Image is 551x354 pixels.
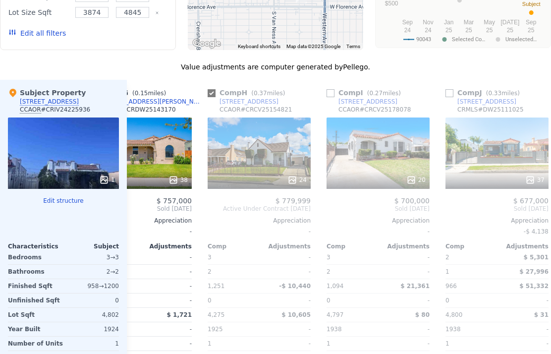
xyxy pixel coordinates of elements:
[338,106,411,114] div: CCAOR # CRCV25178078
[500,19,519,26] text: [DATE]
[8,337,63,351] div: Number of Units
[327,205,430,213] span: Sold [DATE]
[445,297,449,304] span: 0
[445,205,549,213] span: Sold [DATE]
[128,90,170,97] span: ( miles)
[99,175,115,185] div: 1
[208,205,311,213] span: Active Under Contract [DATE]
[286,44,340,49] span: Map data ©2025 Google
[238,43,280,50] button: Keyboard shortcuts
[261,250,311,264] div: -
[220,98,278,106] div: [STREET_ADDRESS]
[486,27,493,34] text: 25
[327,322,376,336] div: 1938
[464,19,474,26] text: Mar
[327,311,343,318] span: 4,797
[281,311,311,318] span: $ 10,605
[8,322,61,336] div: Year Built
[89,205,192,213] span: Sold [DATE]
[89,217,192,225] div: Appreciation
[327,88,405,98] div: Comp I
[482,90,524,97] span: ( miles)
[254,90,267,97] span: 0.37
[8,308,61,322] div: Lot Sqft
[488,90,501,97] span: 0.33
[524,254,549,261] span: $ 5,301
[287,175,307,185] div: 24
[380,322,430,336] div: -
[499,322,549,336] div: -
[135,90,148,97] span: 0.15
[522,1,541,7] text: Subject
[142,250,192,264] div: -
[507,27,514,34] text: 25
[327,283,343,290] span: 1,094
[8,294,61,307] div: Unfinished Sqft
[8,197,119,205] button: Edit structure
[499,337,549,351] div: -
[101,98,204,106] div: [STREET_ADDRESS][PERSON_NAME]
[208,297,212,304] span: 0
[457,106,524,114] div: CRMLS # DW25111025
[444,19,453,26] text: Jan
[259,242,311,250] div: Adjustments
[423,19,433,26] text: Nov
[168,175,188,185] div: 38
[167,311,192,318] span: $ 1,721
[142,322,192,336] div: -
[369,90,383,97] span: 0.27
[416,36,431,43] text: 90043
[261,265,311,279] div: -
[505,36,537,43] text: Unselected…
[142,294,192,307] div: -
[8,265,61,279] div: Bathrooms
[208,337,257,351] div: 1
[415,311,430,318] span: $ 80
[8,242,63,250] div: Characteristics
[394,197,430,205] span: $ 700,000
[327,217,430,225] div: Appreciation
[208,322,257,336] div: 1925
[279,283,311,290] span: -$ 10,440
[65,322,119,336] div: 1924
[445,283,457,290] span: 966
[142,337,192,351] div: -
[275,197,311,205] span: $ 779,999
[190,37,223,50] img: Google
[363,90,405,97] span: ( miles)
[208,88,289,98] div: Comp H
[208,225,311,238] div: -
[445,217,549,225] div: Appreciation
[445,242,497,250] div: Comp
[499,294,549,307] div: -
[208,242,259,250] div: Comp
[208,98,278,106] a: [STREET_ADDRESS]
[378,242,430,250] div: Adjustments
[404,27,411,34] text: 24
[327,265,376,279] div: 2
[208,283,224,290] span: 1,251
[89,225,192,238] div: -
[142,265,192,279] div: -
[380,250,430,264] div: -
[327,225,430,238] div: -
[346,44,360,49] a: Terms (opens in new tab)
[484,19,495,26] text: May
[65,294,119,307] div: 0
[8,279,61,293] div: Finished Sqft
[519,268,549,275] span: $ 27,996
[67,337,119,351] div: 1
[445,265,495,279] div: 1
[452,36,485,43] text: Selected Co…
[380,294,430,307] div: -
[220,106,292,114] div: CCAOR # CRCV25154821
[65,265,119,279] div: 2 → 2
[513,197,549,205] span: $ 677,000
[208,217,311,225] div: Appreciation
[261,337,311,351] div: -
[65,308,119,322] div: 4,802
[338,98,397,106] div: [STREET_ADDRESS]
[65,250,119,264] div: 3 → 3
[534,311,549,318] span: $ 31
[406,175,426,185] div: 20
